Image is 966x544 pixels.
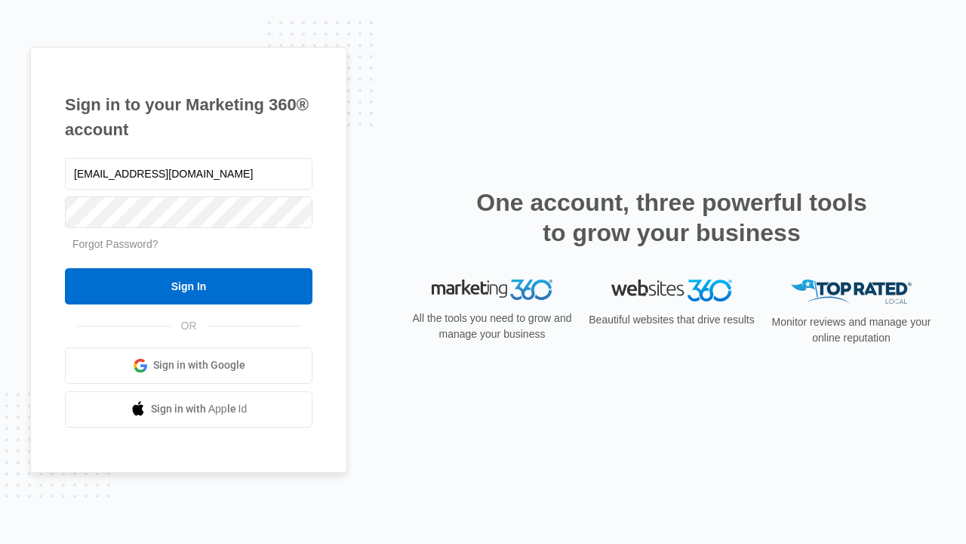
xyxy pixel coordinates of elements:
[65,92,312,142] h1: Sign in to your Marketing 360® account
[65,391,312,428] a: Sign in with Apple Id
[171,318,208,334] span: OR
[151,401,248,417] span: Sign in with Apple Id
[767,314,936,346] p: Monitor reviews and manage your online reputation
[153,357,245,373] span: Sign in with Google
[65,158,312,190] input: Email
[587,312,756,328] p: Beautiful websites that drive results
[65,348,312,384] a: Sign in with Google
[72,238,158,250] a: Forgot Password?
[432,280,552,301] img: Marketing 360
[408,311,577,342] p: All the tools you need to grow and manage your business
[65,268,312,304] input: Sign In
[791,280,912,304] img: Top Rated Local
[611,280,732,301] img: Websites 360
[472,187,872,248] h2: One account, three powerful tools to grow your business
